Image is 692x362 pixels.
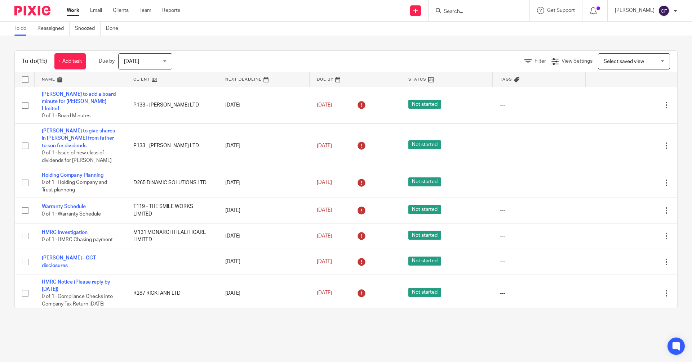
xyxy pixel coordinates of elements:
[42,237,113,242] span: 0 of 1 · HMRC Chasing payment
[42,204,86,209] a: Warranty Schedule
[22,58,47,65] h1: To do
[99,58,115,65] p: Due by
[126,275,218,312] td: R287 RICKTANN LTD
[500,290,578,297] div: ---
[218,168,310,198] td: [DATE]
[126,87,218,124] td: P133 - [PERSON_NAME] LTD
[42,255,96,268] a: [PERSON_NAME] - CGT disclosures
[42,128,115,148] a: [PERSON_NAME] to give shares in [PERSON_NAME] from father to son for dividends
[443,9,508,15] input: Search
[408,288,441,297] span: Not started
[534,59,546,64] span: Filter
[547,8,575,13] span: Get Support
[408,231,441,240] span: Not started
[408,177,441,186] span: Not started
[42,230,88,235] a: HMRC Investigation
[37,58,47,64] span: (15)
[500,179,578,186] div: ---
[218,198,310,223] td: [DATE]
[218,124,310,168] td: [DATE]
[317,234,332,239] span: [DATE]
[42,173,103,178] a: Holding Company Planning
[218,249,310,275] td: [DATE]
[126,168,218,198] td: D265 DINAMIC SOLUTIONS LTD
[162,7,180,14] a: Reports
[500,232,578,240] div: ---
[139,7,151,14] a: Team
[408,257,441,266] span: Not started
[218,223,310,249] td: [DATE]
[408,100,441,109] span: Not started
[500,101,578,109] div: ---
[562,59,593,64] span: View Settings
[218,275,310,312] td: [DATE]
[317,291,332,296] span: [DATE]
[500,77,512,81] span: Tags
[408,140,441,149] span: Not started
[42,180,107,193] span: 0 of 1 · Holding Company and Trust plannong
[42,150,112,163] span: 0 of 1 · Issue of new class of dividends for [PERSON_NAME]
[317,103,332,108] span: [DATE]
[42,114,90,119] span: 0 of 1 · Board Minutes
[67,7,79,14] a: Work
[126,198,218,223] td: T119 - THE SMILE WORKS LIMITED
[604,59,644,64] span: Select saved view
[14,6,50,15] img: Pixie
[408,205,441,214] span: Not started
[113,7,129,14] a: Clients
[317,180,332,185] span: [DATE]
[218,87,310,124] td: [DATE]
[90,7,102,14] a: Email
[42,212,101,217] span: 0 of 1 · Warranty Schedule
[615,7,655,14] p: [PERSON_NAME]
[37,22,70,36] a: Reassigned
[14,22,32,36] a: To do
[124,59,139,64] span: [DATE]
[42,280,110,292] a: HMRC Notice (Please reply by [DATE])
[42,294,113,307] span: 0 of 1 · Compliance Checks into Company Tax Return [DATE]
[317,208,332,213] span: [DATE]
[75,22,101,36] a: Snoozed
[658,5,670,17] img: svg%3E
[54,53,86,69] a: + Add task
[317,143,332,148] span: [DATE]
[126,124,218,168] td: P133 - [PERSON_NAME] LTD
[500,207,578,214] div: ---
[317,259,332,264] span: [DATE]
[500,258,578,265] div: ---
[106,22,124,36] a: Done
[500,142,578,149] div: ---
[126,223,218,249] td: M131 MONARCH HEALTHCARE LIMITED
[42,92,116,112] a: [PERSON_NAME] to add a board minute for [PERSON_NAME] LImited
